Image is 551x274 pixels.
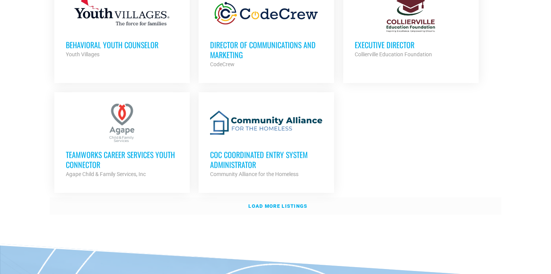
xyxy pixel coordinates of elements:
[210,40,323,60] h3: Director of Communications and Marketing
[210,171,298,177] strong: Community Alliance for the Homeless
[66,171,146,177] strong: Agape Child & Family Services, Inc
[50,197,501,215] a: Load more listings
[66,150,178,170] h3: TeamWorks Career Services Youth Connector
[355,40,467,50] h3: Executive Director
[355,51,432,57] strong: Collierville Education Foundation
[66,40,178,50] h3: Behavioral Youth Counselor
[210,150,323,170] h3: CoC Coordinated Entry System Administrator
[66,51,99,57] strong: Youth Villages
[199,92,334,190] a: CoC Coordinated Entry System Administrator Community Alliance for the Homeless
[54,92,190,190] a: TeamWorks Career Services Youth Connector Agape Child & Family Services, Inc
[248,203,307,209] strong: Load more listings
[210,61,235,67] strong: CodeCrew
